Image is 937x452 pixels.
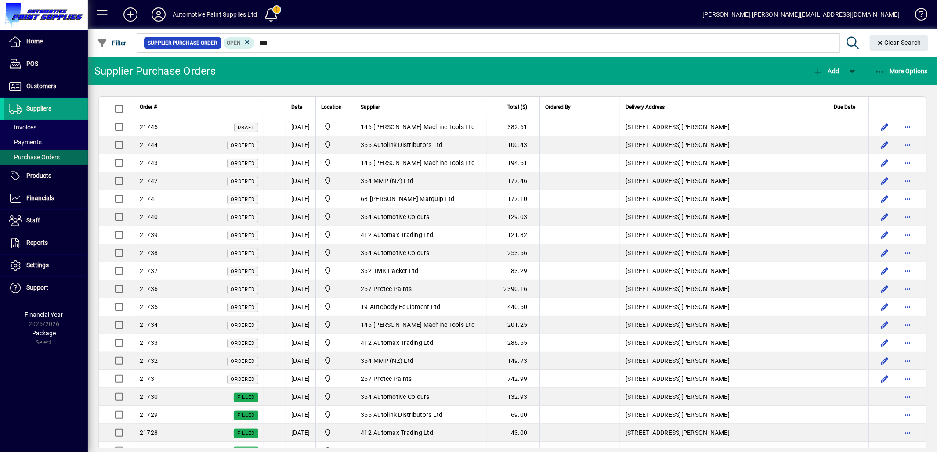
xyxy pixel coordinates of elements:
[626,102,665,112] span: Delivery Address
[140,303,158,310] span: 21735
[140,267,158,274] span: 21737
[26,217,40,224] span: Staff
[878,210,892,224] button: Edit
[286,118,315,136] td: [DATE]
[620,424,828,442] td: [STREET_ADDRESS][PERSON_NAME]
[140,213,158,220] span: 21740
[140,339,158,346] span: 21733
[4,210,88,232] a: Staff
[286,262,315,280] td: [DATE]
[321,158,350,168] span: Automotive Paint Supplies Ltd
[286,226,315,244] td: [DATE]
[901,282,915,296] button: More options
[231,233,255,238] span: Ordered
[361,213,372,220] span: 364
[901,300,915,314] button: More options
[373,429,433,436] span: Automax Trading Ltd
[373,285,412,292] span: Protec Paints
[26,38,43,45] span: Home
[321,176,350,186] span: Automotive Paint Supplies Ltd
[878,282,892,296] button: Edit
[355,334,487,352] td: -
[355,406,487,424] td: -
[4,135,88,150] a: Payments
[813,68,839,75] span: Add
[26,60,38,67] span: POS
[901,120,915,134] button: More options
[620,136,828,154] td: [STREET_ADDRESS][PERSON_NAME]
[487,172,539,190] td: 177.46
[901,336,915,350] button: More options
[286,370,315,388] td: [DATE]
[140,357,158,364] span: 21732
[231,251,255,256] span: Ordered
[355,316,487,334] td: -
[361,267,372,274] span: 362
[901,138,915,152] button: More options
[373,357,413,364] span: MMP (NZ) Ltd
[140,375,158,382] span: 21731
[140,195,158,202] span: 21741
[26,239,48,246] span: Reports
[286,244,315,262] td: [DATE]
[355,208,487,226] td: -
[620,280,828,298] td: [STREET_ADDRESS][PERSON_NAME]
[9,154,60,161] span: Purchase Orders
[4,120,88,135] a: Invoices
[224,37,255,49] mat-chip: Completion Status: Open
[355,244,487,262] td: -
[291,102,310,112] div: Date
[620,244,828,262] td: [STREET_ADDRESS][PERSON_NAME]
[173,7,257,22] div: Automotive Paint Supplies Ltd
[286,154,315,172] td: [DATE]
[286,172,315,190] td: [DATE]
[4,150,88,165] a: Purchase Orders
[231,341,255,346] span: Ordered
[321,337,350,348] span: Automotive Paint Supplies Ltd
[140,429,158,436] span: 21728
[321,102,350,112] div: Location
[321,248,350,258] span: Automotive Paint Supplies Ltd
[231,323,255,328] span: Ordered
[321,212,350,222] span: Automotive Paint Supplies Ltd
[487,280,539,298] td: 2390.16
[361,321,372,328] span: 146
[878,300,892,314] button: Edit
[872,63,930,79] button: More Options
[373,123,475,130] span: [PERSON_NAME] Machine Tools Ltd
[355,388,487,406] td: -
[901,174,915,188] button: More options
[487,244,539,262] td: 253.66
[545,102,571,112] span: Ordered By
[286,334,315,352] td: [DATE]
[227,40,241,46] span: Open
[140,159,158,166] span: 21743
[355,118,487,136] td: -
[238,125,255,130] span: Draft
[878,120,892,134] button: Edit
[487,118,539,136] td: 382.61
[373,249,430,256] span: Automotive Colours
[361,303,368,310] span: 19
[361,195,368,202] span: 68
[140,102,157,112] span: Order #
[32,330,56,337] span: Package
[361,159,372,166] span: 146
[901,390,915,404] button: More options
[507,102,527,112] span: Total ($)
[361,102,481,112] div: Supplier
[231,305,255,310] span: Ordered
[875,68,928,75] span: More Options
[620,208,828,226] td: [STREET_ADDRESS][PERSON_NAME]
[25,311,63,318] span: Financial Year
[620,118,828,136] td: [STREET_ADDRESS][PERSON_NAME]
[286,190,315,208] td: [DATE]
[355,352,487,370] td: -
[373,411,442,418] span: Autolink Distributors Ltd
[620,370,828,388] td: [STREET_ADDRESS][PERSON_NAME]
[901,228,915,242] button: More options
[9,139,42,146] span: Payments
[4,53,88,75] a: POS
[901,408,915,422] button: More options
[286,208,315,226] td: [DATE]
